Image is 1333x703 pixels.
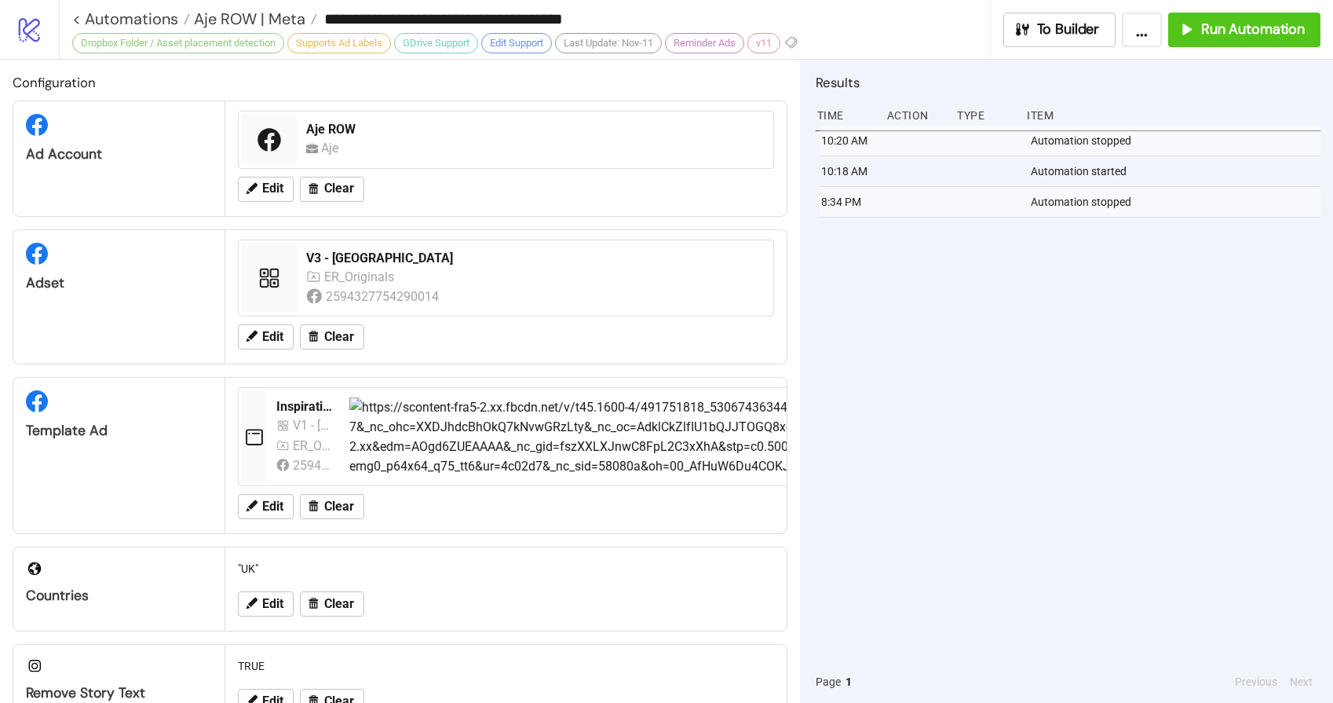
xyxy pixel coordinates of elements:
span: Edit [262,597,283,611]
div: V3 - [GEOGRAPHIC_DATA] [306,250,764,267]
div: Remove Story Text [26,684,212,702]
div: 2594327754290014 [326,287,441,306]
button: Previous [1230,673,1282,690]
div: 10:18 AM [820,156,878,186]
div: "UK" [232,554,780,584]
div: Reminder Ads [665,33,744,53]
div: Ad Account [26,145,212,163]
div: Supports Ad Labels [287,33,391,53]
button: Clear [300,494,364,519]
div: Automation stopped [1029,126,1324,156]
button: To Builder [1003,13,1116,47]
button: Clear [300,177,364,202]
span: Clear [324,500,354,514]
div: Time [816,101,875,130]
span: Edit [262,330,283,344]
span: Edit [262,181,283,196]
button: Next [1285,673,1317,690]
div: 8:34 PM [820,187,878,217]
span: Clear [324,181,354,196]
div: Item [1025,101,1320,130]
button: Run Automation [1168,13,1320,47]
button: Edit [238,324,294,350]
div: Automation stopped [1029,187,1324,217]
span: Clear [324,597,354,611]
button: Clear [300,324,364,350]
div: Action [886,101,944,130]
div: Type [955,101,1014,130]
div: Template Ad [26,422,212,440]
button: Edit [238,591,294,617]
span: To Builder [1037,20,1100,38]
div: ER_Originals [293,436,331,456]
span: Page [816,673,841,690]
button: 1 [841,673,856,690]
h2: Configuration [13,72,787,93]
a: < Automations [72,11,190,27]
div: V1 - [GEOGRAPHIC_DATA] [293,416,331,435]
div: 10:20 AM [820,126,878,156]
button: Edit [238,494,294,519]
div: Aje ROW [306,121,764,138]
h2: Results [816,72,1320,93]
span: Aje ROW | Meta [190,9,305,29]
div: Adset [26,274,212,292]
div: TRUE [232,651,780,681]
div: ER_Originals [324,267,398,287]
span: Clear [324,330,354,344]
div: Aje [321,138,345,158]
div: Dropbox Folder / Asset placement detection [72,33,284,53]
div: 2594327754290014 [293,456,331,475]
div: Automation started [1029,156,1324,186]
div: Inspirational_BAU_NewDrop_Polished_Aje_AprilDrop3_BeholdMiniDress_Image_20250423_Automatic_ROW [276,398,337,416]
button: Edit [238,177,294,202]
button: Clear [300,591,364,617]
div: Edit Support [481,33,552,53]
div: v11 [747,33,780,53]
button: ... [1122,13,1162,47]
div: Last Update: Nov-11 [555,33,662,53]
div: Countries [26,587,212,605]
div: GDrive Support [394,33,478,53]
a: Aje ROW | Meta [190,11,317,27]
span: Edit [262,500,283,514]
span: Run Automation [1201,20,1305,38]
